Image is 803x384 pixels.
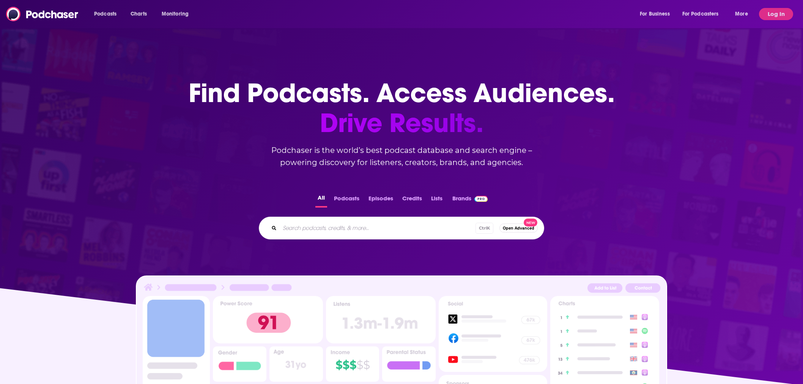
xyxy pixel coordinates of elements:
input: Search podcasts, credits, & more... [280,222,476,234]
img: Podcast Insights Listens [326,296,436,343]
img: Podcast Insights Income [326,346,379,382]
span: Podcasts [94,9,117,19]
button: open menu [156,8,198,20]
span: For Podcasters [682,9,719,19]
button: open menu [89,8,126,20]
img: Podcast Insights Header [143,282,660,296]
span: For Business [640,9,670,19]
img: Podchaser Pro [474,196,488,202]
img: Podcast Socials [439,296,547,372]
span: More [735,9,748,19]
button: Credits [400,193,424,208]
h1: Find Podcasts. Access Audiences. [189,78,615,138]
div: Search podcasts, credits, & more... [259,217,544,239]
span: Ctrl K [476,223,493,234]
button: Episodes [366,193,395,208]
a: Charts [126,8,151,20]
img: Podcast Insights Parental Status [382,346,436,382]
button: open menu [635,8,679,20]
img: Podcast Insights Age [269,346,323,382]
h2: Podchaser is the world’s best podcast database and search engine – powering discovery for listene... [250,144,553,168]
button: Open AdvancedNew [499,223,538,233]
span: Drive Results. [189,108,615,138]
img: Podchaser - Follow, Share and Rate Podcasts [6,7,79,21]
a: BrandsPodchaser Pro [452,193,488,208]
button: Lists [429,193,445,208]
span: Open Advanced [503,226,534,230]
button: open menu [677,8,730,20]
button: Log In [759,8,793,20]
span: Monitoring [162,9,189,19]
img: Podcast Insights Gender [213,346,266,382]
img: Podcast Insights Power score [213,296,323,343]
button: open menu [730,8,757,20]
span: Charts [131,9,147,19]
button: Podcasts [332,193,362,208]
button: All [315,193,327,208]
span: New [524,219,537,227]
